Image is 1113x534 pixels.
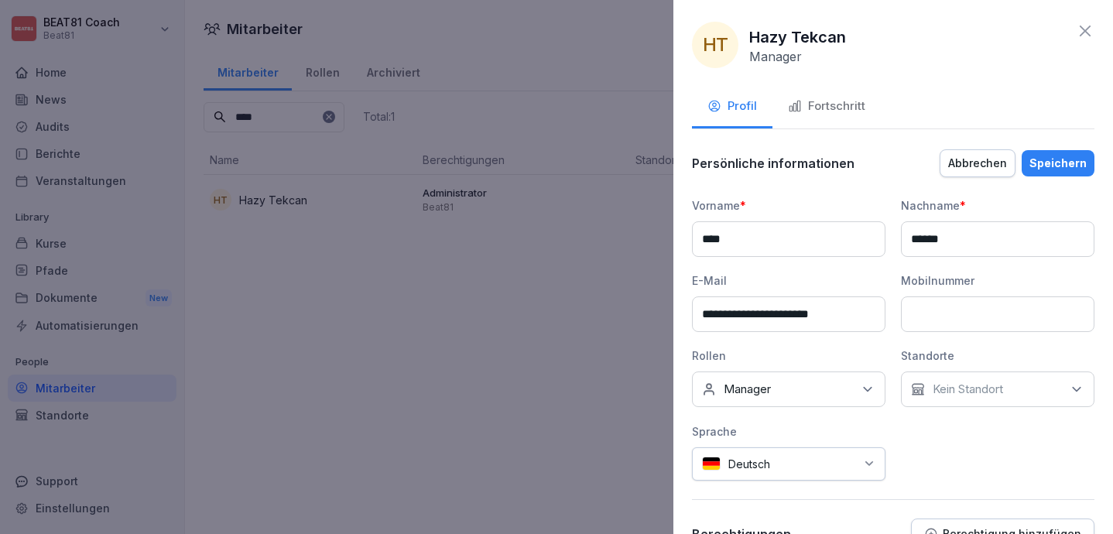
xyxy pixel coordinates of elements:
div: HT [692,22,738,68]
div: Profil [707,98,757,115]
button: Fortschritt [772,87,881,128]
div: E-Mail [692,272,885,289]
p: Hazy Tekcan [749,26,846,49]
div: Nachname [901,197,1094,214]
p: Persönliche informationen [692,156,854,171]
p: Manager [749,49,802,64]
div: Standorte [901,347,1094,364]
div: Rollen [692,347,885,364]
button: Abbrechen [940,149,1015,177]
p: Manager [724,382,771,397]
p: Kein Standort [933,382,1003,397]
div: Sprache [692,423,885,440]
div: Abbrechen [948,155,1007,172]
div: Deutsch [692,447,885,481]
div: Fortschritt [788,98,865,115]
img: de.svg [702,457,721,471]
div: Speichern [1029,155,1087,172]
button: Speichern [1022,150,1094,176]
button: Profil [692,87,772,128]
div: Vorname [692,197,885,214]
div: Mobilnummer [901,272,1094,289]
